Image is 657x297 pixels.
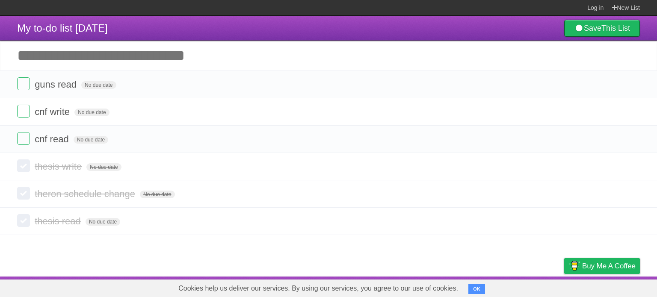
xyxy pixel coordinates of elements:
[17,187,30,200] label: Done
[86,218,120,226] span: No due date
[564,258,640,274] a: Buy me a coffee
[586,279,640,295] a: Suggest a feature
[74,136,108,144] span: No due date
[479,279,513,295] a: Developers
[568,259,580,273] img: Buy me a coffee
[553,279,575,295] a: Privacy
[582,259,636,273] span: Buy me a coffee
[468,284,485,294] button: OK
[35,79,79,90] span: guns read
[35,216,83,226] span: thesis read
[35,106,72,117] span: cnf write
[601,24,630,32] b: This List
[17,77,30,90] label: Done
[17,132,30,145] label: Done
[17,105,30,118] label: Done
[450,279,468,295] a: About
[35,161,84,172] span: thesis write
[35,188,137,199] span: theron schedule change
[17,214,30,227] label: Done
[86,163,121,171] span: No due date
[17,22,108,34] span: My to-do list [DATE]
[81,81,116,89] span: No due date
[35,134,71,144] span: cnf read
[17,159,30,172] label: Done
[170,280,467,297] span: Cookies help us deliver our services. By using our services, you agree to our use of cookies.
[140,191,175,198] span: No due date
[74,109,109,116] span: No due date
[524,279,543,295] a: Terms
[564,20,640,37] a: SaveThis List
